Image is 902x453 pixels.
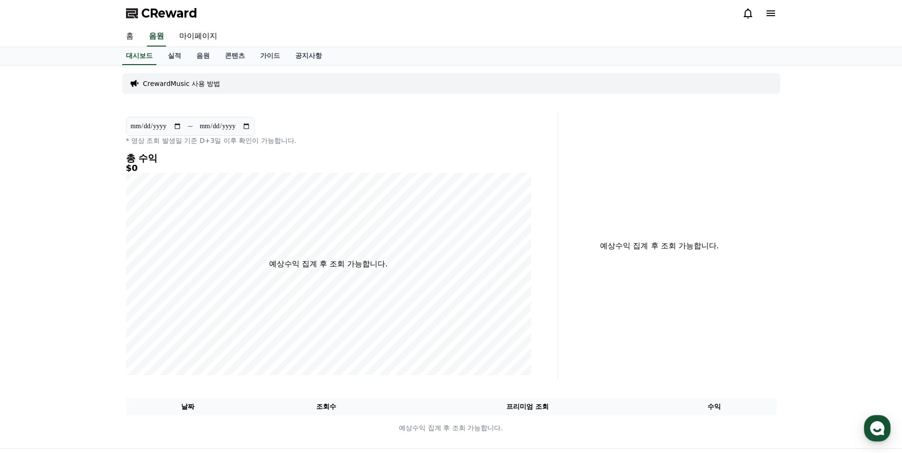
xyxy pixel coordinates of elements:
[3,301,63,325] a: 홈
[189,47,217,65] a: 음원
[147,315,158,323] span: 설정
[252,47,288,65] a: 가이드
[87,316,98,323] span: 대화
[126,136,531,145] p: * 영상 조회 발생일 기준 D+3일 이후 확인이 가능합니다.
[566,240,754,252] p: 예상수익 집계 후 조회 가능합니다.
[172,27,225,47] a: 마이페이지
[403,398,652,415] th: 프리미엄 조회
[126,423,776,433] p: 예상수익 집계 후 조회 가능합니다.
[126,398,250,415] th: 날짜
[160,47,189,65] a: 실적
[63,301,123,325] a: 대화
[217,47,252,65] a: 콘텐츠
[147,27,166,47] a: 음원
[122,47,156,65] a: 대시보드
[269,258,388,270] p: 예상수익 집계 후 조회 가능합니다.
[187,121,194,132] p: ~
[30,315,36,323] span: 홈
[288,47,330,65] a: 공지사항
[250,398,402,415] th: 조회수
[118,27,141,47] a: 홈
[126,6,197,21] a: CReward
[123,301,183,325] a: 설정
[126,153,531,163] h4: 총 수익
[141,6,197,21] span: CReward
[652,398,776,415] th: 수익
[126,163,531,173] h5: $0
[143,79,221,88] a: CrewardMusic 사용 방법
